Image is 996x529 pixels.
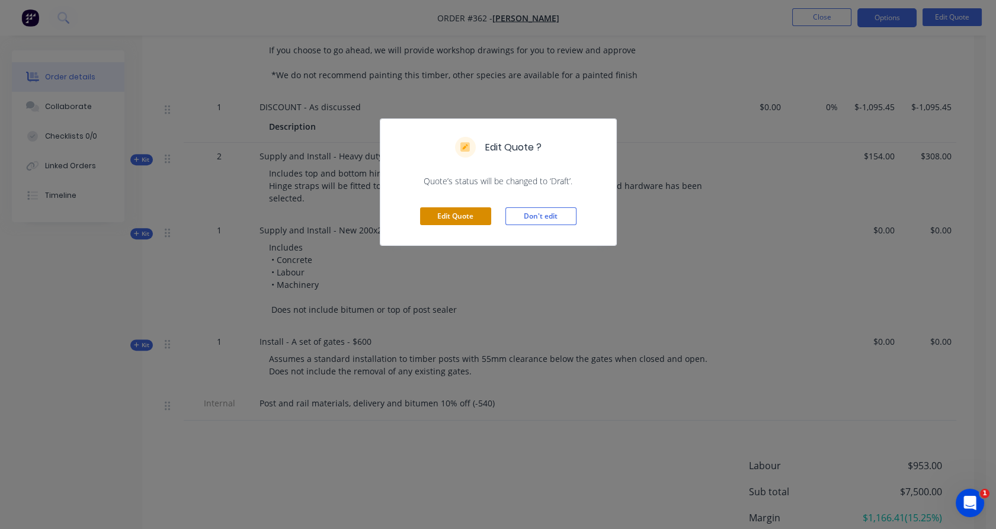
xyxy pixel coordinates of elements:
[956,489,984,517] iframe: Intercom live chat
[395,175,602,187] span: Quote’s status will be changed to ‘Draft’.
[420,207,491,225] button: Edit Quote
[505,207,577,225] button: Don't edit
[980,489,989,498] span: 1
[485,140,542,155] h5: Edit Quote ?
